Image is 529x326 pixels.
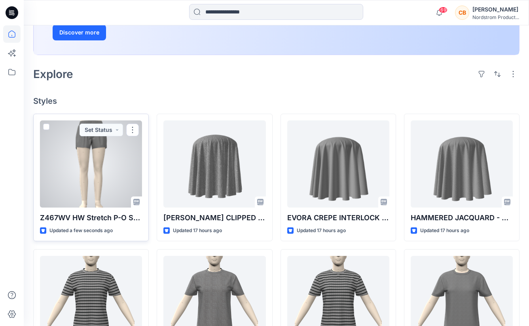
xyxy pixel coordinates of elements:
a: EDIE CLIPPED JACQUARD - KN 30525 - 93% Polyester 7% Spandex.140g/m2 [163,120,265,208]
p: EVORA CREPE INTERLOCK - KN 30461- 95% Polyester 5% Spandex. 280g/m2 [287,212,389,223]
button: Discover more [53,25,106,40]
p: Updated 17 hours ago [297,227,346,235]
p: Updated 17 hours ago [173,227,222,235]
h2: Explore [33,68,73,80]
p: Updated a few seconds ago [49,227,113,235]
a: Z467WV HW Stretch P-O Short [40,120,142,208]
h4: Styles [33,96,520,106]
a: EVORA CREPE INTERLOCK - KN 30461- 95% Polyester 5% Spandex. 280g/m2 [287,120,389,208]
p: Updated 17 hours ago [420,227,469,235]
p: HAMMERED JACQUARD - KN 30469 - 97% Polyester, 3% Spandex.277g/m2 [411,212,513,223]
div: [PERSON_NAME] [472,5,519,14]
p: [PERSON_NAME] CLIPPED JACQUARD - KN 30525 - 93% Polyester 7% Spandex.140g/m2 [163,212,265,223]
p: Z467WV HW Stretch P-O Short [40,212,142,223]
div: CB [455,6,469,20]
div: Nordstrom Product... [472,14,519,20]
a: Discover more [53,25,231,40]
a: HAMMERED JACQUARD - KN 30469 - 97% Polyester, 3% Spandex.277g/m2 [411,120,513,208]
span: 69 [439,7,447,13]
